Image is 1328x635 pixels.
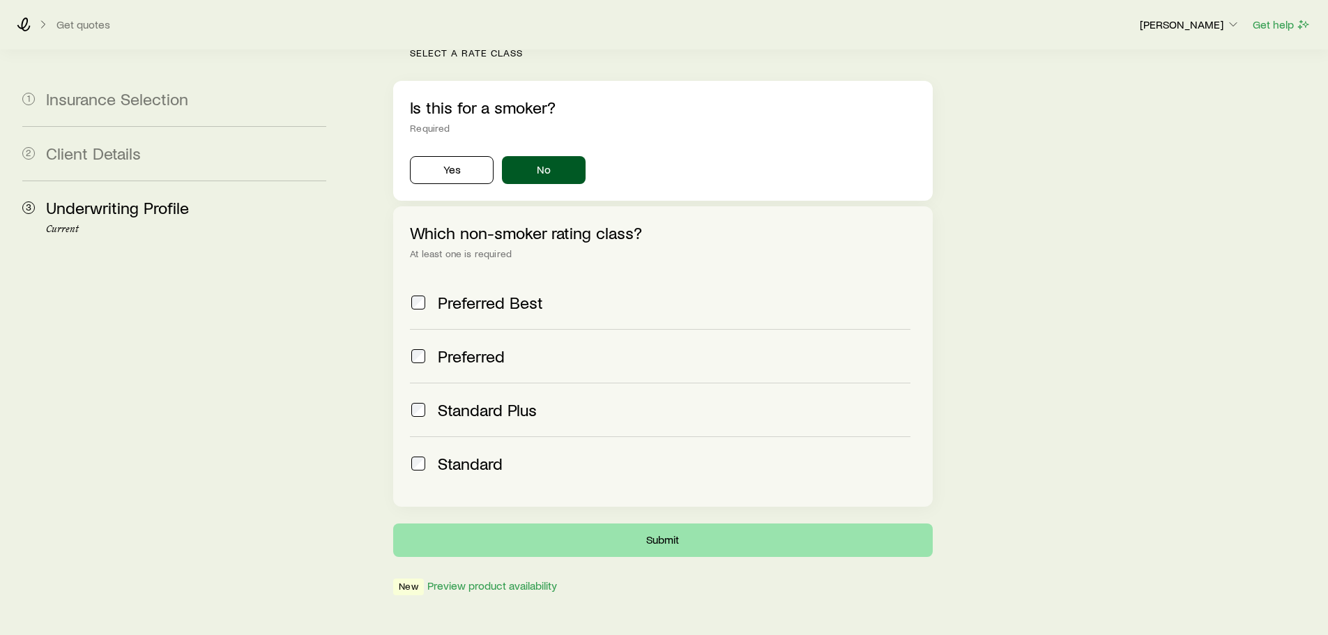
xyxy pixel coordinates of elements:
input: Preferred Best [411,296,425,309]
p: Is this for a smoker? [410,98,915,117]
p: Current [46,224,326,235]
button: Yes [410,156,494,184]
span: 1 [22,93,35,105]
span: Underwriting Profile [46,197,189,217]
button: No [502,156,586,184]
div: At least one is required [410,248,915,259]
span: Client Details [46,143,141,163]
button: Submit [393,523,932,557]
span: Standard Plus [438,400,537,420]
p: [PERSON_NAME] [1140,17,1240,31]
span: Preferred [438,346,505,366]
span: 3 [22,201,35,214]
span: Standard [438,454,503,473]
button: [PERSON_NAME] [1139,17,1241,33]
input: Standard Plus [411,403,425,417]
span: 2 [22,147,35,160]
span: Preferred Best [438,293,543,312]
button: Get quotes [56,18,111,31]
div: Required [410,123,915,134]
p: Select a rate class [410,47,932,59]
input: Preferred [411,349,425,363]
p: Which non-smoker rating class? [410,223,915,243]
input: Standard [411,457,425,470]
button: Preview product availability [427,579,558,592]
button: Get help [1252,17,1311,33]
span: Insurance Selection [46,89,188,109]
span: New [399,581,418,595]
